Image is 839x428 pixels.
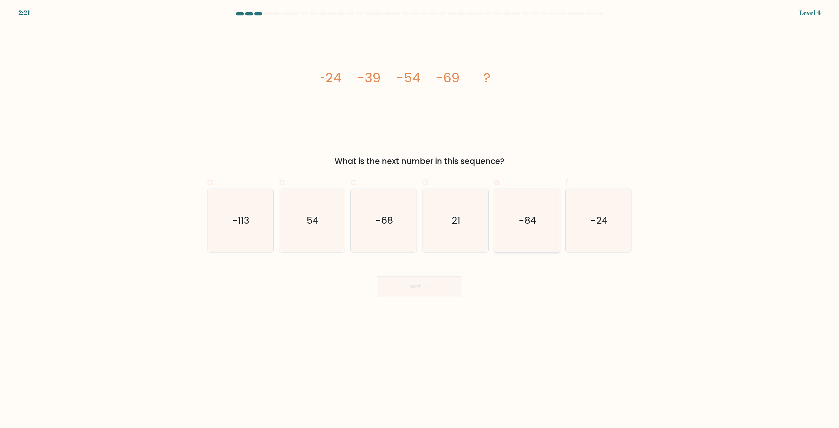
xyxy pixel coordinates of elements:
div: What is the next number in this sequence? [211,155,628,167]
text: 21 [452,214,460,227]
text: -24 [591,214,608,227]
tspan: -54 [397,69,420,87]
span: d. [422,175,430,188]
text: 54 [306,214,319,227]
tspan: -24 [318,69,341,87]
tspan: -69 [436,69,459,87]
span: c. [350,175,358,188]
span: a. [207,175,215,188]
tspan: -39 [358,69,380,87]
div: 2:21 [18,8,30,18]
span: e. [494,175,501,188]
text: -84 [519,214,536,227]
span: b. [279,175,287,188]
text: -113 [232,214,249,227]
span: f. [565,175,570,188]
tspan: ? [484,69,491,87]
text: -68 [376,214,393,227]
div: Level 4 [799,8,821,18]
button: Next [377,276,462,297]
